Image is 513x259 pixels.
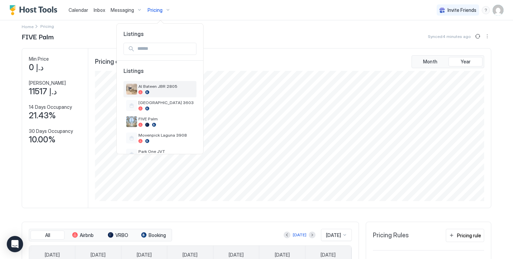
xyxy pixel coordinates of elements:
[126,84,137,95] div: listing image
[7,236,23,252] div: Open Intercom Messenger
[135,43,196,55] input: Input Field
[117,31,203,37] span: Listings
[138,133,194,138] span: Movenpick Laguna 3908
[138,100,194,105] span: [GEOGRAPHIC_DATA] 3603
[138,84,194,89] span: Al Bateen JBR 2805
[126,116,137,127] div: listing image
[138,116,194,121] span: FIVE Palm
[123,67,196,81] span: Listings
[138,149,194,154] span: Park One JVT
